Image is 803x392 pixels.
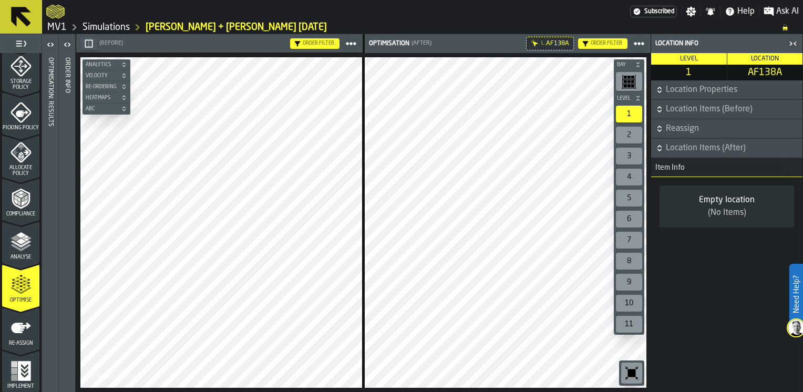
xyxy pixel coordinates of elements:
[64,55,71,389] div: Order Info
[682,6,701,17] label: button-toggle-Settings
[616,253,642,270] div: 8
[666,84,800,96] span: Location Properties
[60,36,75,55] label: button-toggle-Open
[614,93,644,104] button: button-
[616,127,642,143] div: 2
[644,8,674,15] span: Subscribed
[615,96,633,101] span: Level
[651,158,802,177] h3: title-section-Item Info
[729,67,801,78] span: AF138A
[367,40,409,47] div: Optimisation
[83,365,142,386] a: logo-header
[83,92,130,103] button: button-
[614,146,644,167] div: button-toolbar-undefined
[616,211,642,228] div: 6
[2,264,39,306] li: menu Optimise
[630,6,677,17] div: Menu Subscription
[47,22,67,33] a: link-to-/wh/i/3ccf57d1-1e0c-4a81-a3bb-c2011c5f0d50
[614,125,644,146] div: button-toolbar-undefined
[43,36,58,55] label: button-toggle-Open
[615,62,633,68] span: Bay
[2,307,39,349] li: menu Re-assign
[2,221,39,263] li: menu Analyse
[614,314,644,335] div: button-toolbar-undefined
[84,95,119,101] span: Heatmaps
[531,39,539,48] div: Hide filter
[2,125,39,131] span: Picking Policy
[614,104,644,125] div: button-toolbar-undefined
[83,22,130,33] a: link-to-/wh/i/3ccf57d1-1e0c-4a81-a3bb-c2011c5f0d50
[790,265,802,324] label: Need Help?
[591,40,622,46] div: Order filter
[582,40,589,47] div: Hide filter
[47,55,54,389] div: Optimisation: Results
[83,81,130,92] button: button-
[84,62,119,68] span: Analytics
[46,21,799,34] nav: Breadcrumb
[614,209,644,230] div: button-toolbar-undefined
[616,274,642,291] div: 9
[653,40,786,47] div: Location Info
[59,34,75,392] header: Order Info
[651,34,802,53] header: Location Info
[2,254,39,260] span: Analyse
[666,103,800,116] span: Location Items (Before)
[651,139,802,158] button: button-
[294,40,301,47] div: Hide filter
[411,40,431,47] span: (After)
[2,135,39,177] li: menu Allocate Policy
[83,59,130,70] button: button-
[546,40,569,47] span: AF138A
[666,122,800,135] span: Reassign
[666,142,800,154] span: Location Items (After)
[2,211,39,217] span: Compliance
[614,70,644,93] div: button-toolbar-undefined
[2,384,39,389] span: Implement
[2,165,39,177] span: Allocate Policy
[616,232,642,249] div: 7
[614,188,644,209] div: button-toolbar-undefined
[720,5,759,18] label: button-toggle-Help
[651,119,802,138] button: button-
[2,79,39,90] span: Storage Policy
[614,167,644,188] div: button-toolbar-undefined
[737,5,755,18] span: Help
[614,251,644,272] div: button-toolbar-undefined
[541,40,545,46] div: L.
[83,104,130,114] button: button-
[99,40,123,47] span: (Before)
[786,37,800,50] label: button-toggle-Close me
[619,360,644,386] div: button-toolbar-undefined
[2,341,39,346] span: Re-assign
[616,169,642,185] div: 4
[668,207,786,219] div: (No Items)
[668,194,786,207] div: Empty location
[701,6,720,17] label: button-toggle-Notifications
[616,316,642,333] div: 11
[2,178,39,220] li: menu Compliance
[616,148,642,164] div: 3
[630,6,677,17] a: link-to-/wh/i/3ccf57d1-1e0c-4a81-a3bb-c2011c5f0d50/settings/billing
[42,34,58,392] header: Optimisation: Results
[616,295,642,312] div: 10
[46,2,65,21] a: logo-header
[651,163,685,172] span: Item Info
[614,230,644,251] div: button-toolbar-undefined
[680,56,698,62] span: Level
[614,272,644,293] div: button-toolbar-undefined
[614,59,644,70] button: button-
[84,73,119,79] span: Velocity
[623,365,640,381] svg: Reset zoom and position
[776,5,799,18] span: Ask AI
[84,106,119,112] span: ABC
[651,80,802,99] button: button-
[84,84,119,90] span: Re-Ordering
[616,190,642,207] div: 5
[616,106,642,122] div: 1
[303,40,334,46] div: Order filter
[80,37,97,50] button: button-
[2,92,39,134] li: menu Picking Policy
[2,36,39,51] label: button-toggle-Toggle Full Menu
[614,293,644,314] div: button-toolbar-undefined
[2,49,39,91] li: menu Storage Policy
